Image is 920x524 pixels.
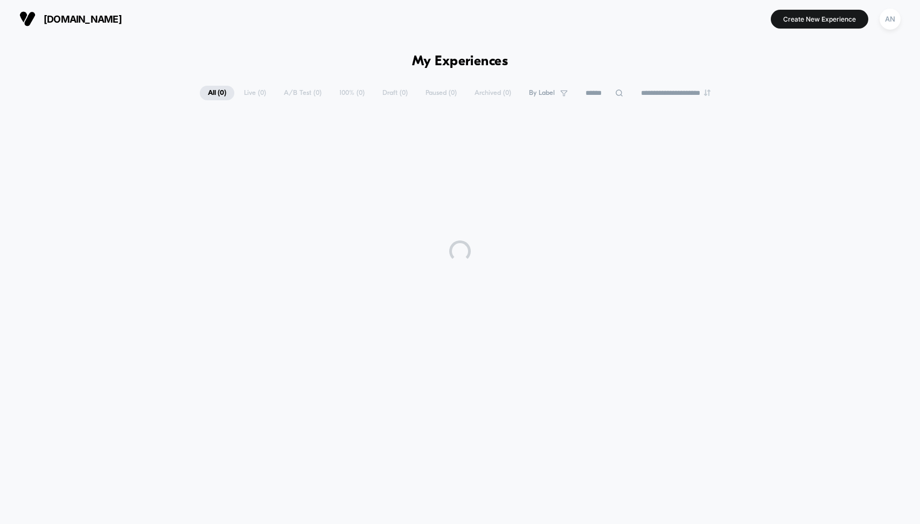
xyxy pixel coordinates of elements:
img: Visually logo [19,11,36,27]
img: end [704,89,710,96]
span: [DOMAIN_NAME] [44,13,122,25]
button: AN [876,8,904,30]
h1: My Experiences [412,54,508,70]
button: [DOMAIN_NAME] [16,10,125,27]
div: AN [880,9,901,30]
span: All ( 0 ) [200,86,234,100]
span: By Label [529,89,555,97]
button: Create New Experience [771,10,868,29]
